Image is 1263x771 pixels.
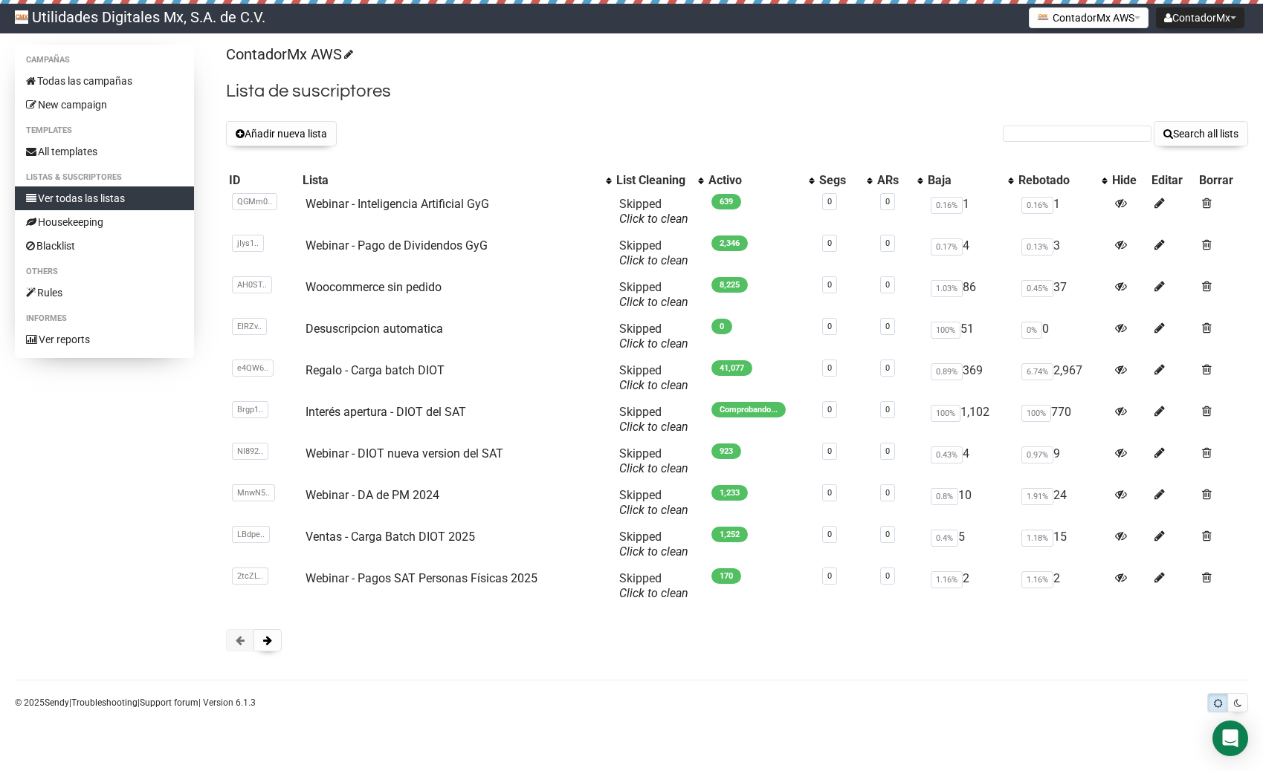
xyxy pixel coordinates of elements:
[619,488,688,517] span: Skipped
[619,322,688,351] span: Skipped
[1021,530,1053,547] span: 1.18%
[1021,280,1053,297] span: 0.45%
[232,318,267,335] span: EIRZv..
[708,173,801,188] div: Activo
[711,277,748,293] span: 8,225
[613,170,705,191] th: List Cleaning: No sort applied, activate to apply an ascending sort
[885,488,890,498] a: 0
[15,122,194,140] li: Templates
[15,169,194,186] li: Listas & Suscriptores
[925,399,1015,440] td: 1,102
[827,322,832,331] a: 0
[619,586,688,600] a: Click to clean
[232,235,264,252] span: jIys1..
[931,197,963,214] span: 0.16%
[925,565,1015,607] td: 2
[619,363,688,392] span: Skipped
[711,527,748,542] span: 1,252
[928,173,1001,188] div: Baja
[827,530,832,539] a: 0
[931,238,963,256] span: 0.17%
[619,336,688,351] a: Click to clean
[226,121,337,146] button: Añadir nueva lista
[1154,121,1248,146] button: Search all lists
[885,405,890,414] a: 0
[711,402,786,417] span: Comprobando...
[925,524,1015,565] td: 5
[1112,173,1146,188] div: Hide
[1037,11,1049,23] img: favicons
[885,363,890,373] a: 0
[925,440,1015,482] td: 4
[827,280,832,290] a: 0
[711,443,741,459] span: 923
[1015,191,1109,232] td: 1
[15,281,194,305] a: Rules
[931,571,963,588] span: 1.16%
[1109,170,1149,191] th: Hide: No sort applied, sorting is disabled
[619,378,688,392] a: Click to clean
[1015,232,1109,274] td: 3
[300,170,613,191] th: Lista: No sort applied, activate to apply an ascending sort
[1015,170,1109,191] th: Rebotado: No sort applied, activate to apply an ascending sort
[306,530,475,544] a: Ventas - Carga Batch DIOT 2025
[15,10,28,24] img: 214e50dfb8bad0c36716e81a4a6f82d2
[925,170,1015,191] th: Baja: No sort applied, activate to apply an ascending sort
[232,401,268,418] span: Brgp1..
[931,446,963,463] span: 0.43%
[619,544,688,559] a: Click to clean
[619,530,688,559] span: Skipped
[1015,357,1109,399] td: 2,967
[232,567,268,585] span: 2tcZL..
[15,140,194,163] a: All templates
[1021,238,1053,256] span: 0.13%
[931,488,958,505] span: 0.8%
[15,51,194,69] li: Campañas
[1212,720,1248,756] div: Open Intercom Messenger
[1015,274,1109,316] td: 37
[827,488,832,498] a: 0
[619,280,688,309] span: Skipped
[874,170,925,191] th: ARs: No sort applied, activate to apply an ascending sort
[1021,488,1053,505] span: 1.91%
[931,530,958,547] span: 0.4%
[1021,571,1053,588] span: 1.16%
[619,461,688,475] a: Click to clean
[827,571,832,581] a: 0
[1015,565,1109,607] td: 2
[1015,399,1109,440] td: 770
[925,232,1015,274] td: 4
[15,93,194,117] a: New campaign
[885,571,890,581] a: 0
[15,263,194,281] li: Others
[925,482,1015,524] td: 10
[1029,7,1149,28] button: ContadorMx AWS
[306,488,439,502] a: Webinar - DA de PM 2024
[306,280,442,294] a: Woocommerce sin pedido
[306,238,488,253] a: Webinar - Pago de Dividendos GyG
[1021,405,1051,422] span: 100%
[827,197,832,206] a: 0
[827,446,832,456] a: 0
[1015,482,1109,524] td: 24
[619,571,688,600] span: Skipped
[619,446,688,475] span: Skipped
[232,360,274,377] span: e4QW6..
[711,568,741,584] span: 170
[711,194,741,209] span: 639
[232,484,275,501] span: MnwN5..
[1015,524,1109,565] td: 15
[885,280,890,290] a: 0
[711,319,732,334] span: 0
[619,503,688,517] a: Click to clean
[1021,197,1053,214] span: 0.16%
[885,322,890,331] a: 0
[885,530,890,539] a: 0
[306,363,445,377] a: Regalo - Carga batch DIOT
[45,697,69,708] a: Sendy
[306,322,443,336] a: Desuscripcion automatica
[1149,170,1196,191] th: Editar: No sort applied, sorting is disabled
[1015,316,1109,357] td: 0
[306,446,503,461] a: Webinar - DIOT nueva version del SAT
[15,310,194,328] li: Informes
